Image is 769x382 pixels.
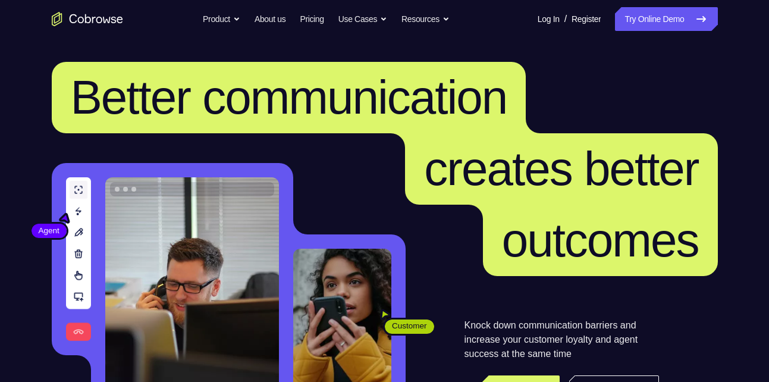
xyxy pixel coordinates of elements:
[564,12,567,26] span: /
[255,7,285,31] a: About us
[401,7,450,31] button: Resources
[538,7,560,31] a: Log In
[502,214,699,267] span: outcomes
[300,7,324,31] a: Pricing
[52,12,123,26] a: Go to the home page
[464,318,659,361] p: Knock down communication barriers and increase your customer loyalty and agent success at the sam...
[615,7,717,31] a: Try Online Demo
[424,142,698,195] span: creates better
[71,71,507,124] span: Better communication
[203,7,240,31] button: Product
[338,7,387,31] button: Use Cases
[572,7,601,31] a: Register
